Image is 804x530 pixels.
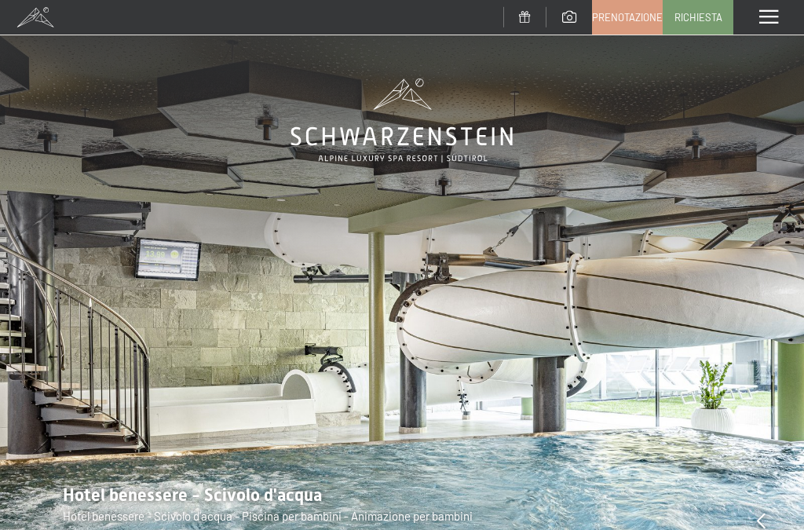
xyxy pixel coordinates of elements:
span: Hotel benessere - Scivolo d'acqua [63,485,322,505]
span: Hotel benessere - Scivolo d'acqua - Piscina per bambini - Animazione per bambini [63,509,473,523]
span: Richiesta [674,10,722,24]
span: Prenotazione [592,10,663,24]
a: Richiesta [663,1,733,34]
a: Prenotazione [593,1,662,34]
